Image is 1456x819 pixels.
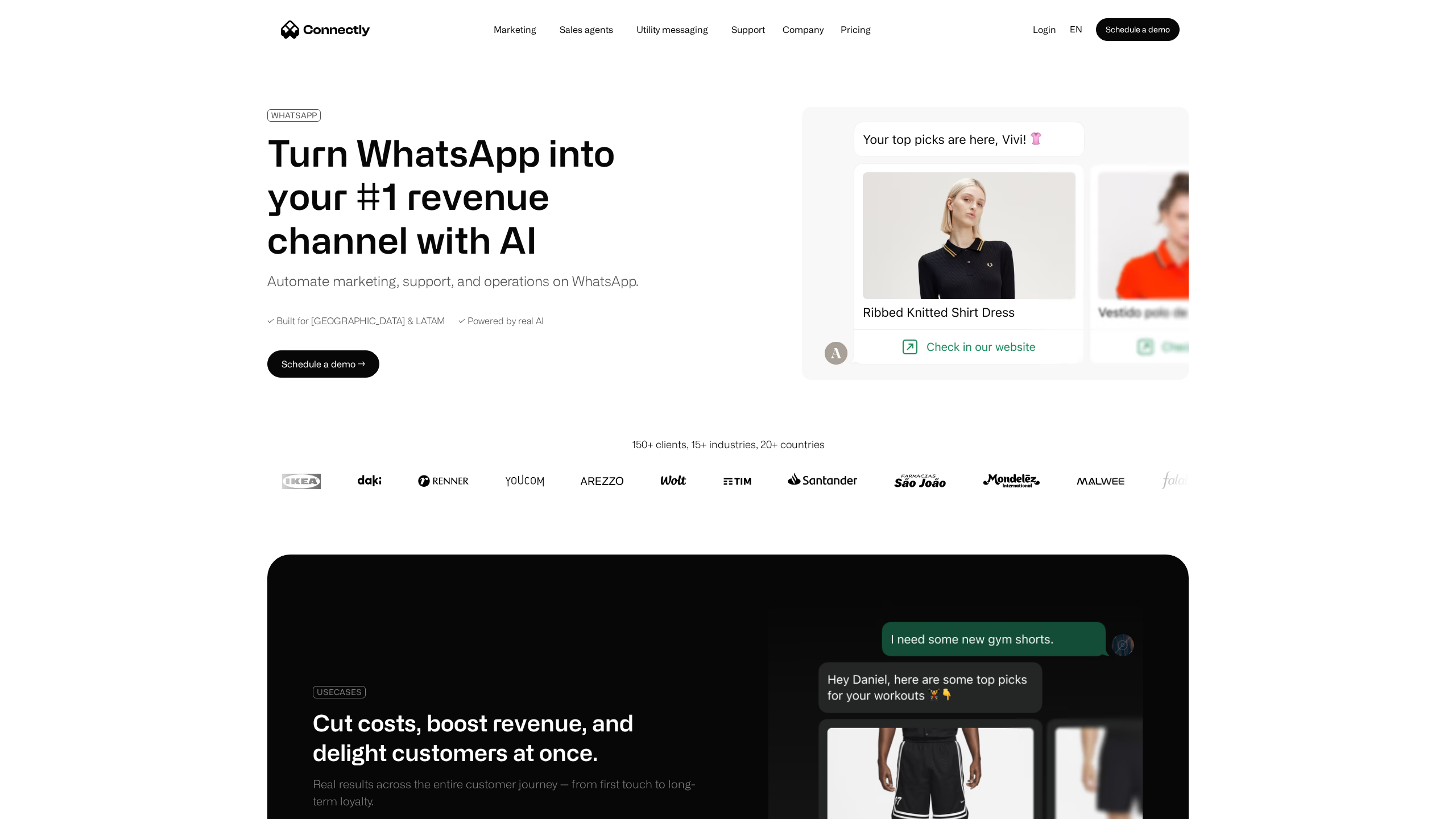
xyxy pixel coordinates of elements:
a: Sales agents [551,25,622,34]
div: Real results across the entire customer journey — from first touch to long-term loyalty. [313,776,712,810]
div: en [1070,21,1082,38]
div: ✓ Powered by real AI [458,314,544,328]
h1: Turn WhatsApp into your #1 revenue channel with AI [267,131,640,262]
div: Company [783,22,824,38]
div: Company [779,22,827,38]
a: home [281,21,370,38]
a: Schedule a demo → [267,350,379,378]
a: Utility messaging [627,25,717,34]
h1: Cut costs, boost revenue, and delight customers at once. [313,708,712,767]
a: Support [722,25,774,34]
a: Login [1024,21,1065,38]
a: Pricing [832,25,880,34]
div: 150+ clients, 15+ industries, 20+ countries [632,437,825,452]
div: USECASES [317,688,362,696]
div: en [1065,21,1096,38]
div: WHATSAPP [271,111,317,119]
div: Automate marketing, support, and operations on WhatsApp. [267,271,639,291]
div: ✓ Built for [GEOGRAPHIC_DATA] & LATAM [267,314,445,328]
ul: Language list [23,799,68,815]
a: Marketing [485,25,545,34]
aside: Language selected: English [11,798,68,815]
a: Schedule a demo [1096,18,1180,41]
